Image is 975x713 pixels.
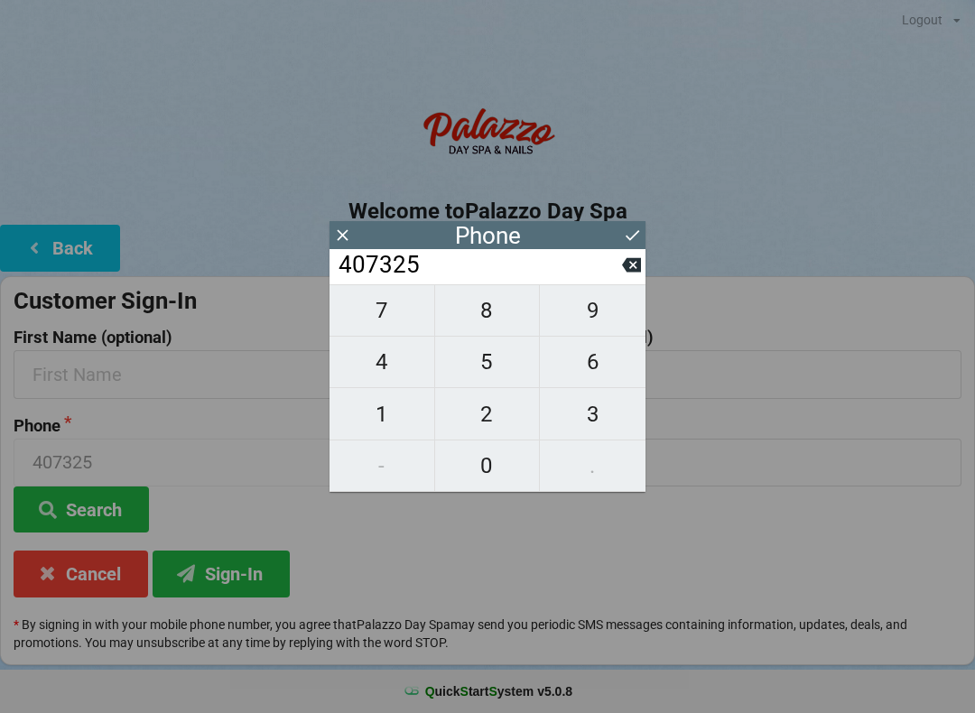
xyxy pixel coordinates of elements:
span: 8 [435,292,540,329]
span: 7 [330,292,434,329]
span: 5 [435,343,540,381]
button: 6 [540,337,645,388]
button: 8 [435,284,541,337]
span: 3 [540,395,645,433]
div: Phone [455,227,521,245]
span: 1 [330,395,434,433]
button: 3 [540,388,645,440]
span: 6 [540,343,645,381]
button: 7 [330,284,435,337]
button: 2 [435,388,541,440]
span: 9 [540,292,645,329]
button: 1 [330,388,435,440]
span: 4 [330,343,434,381]
button: 0 [435,440,541,492]
span: 2 [435,395,540,433]
button: 4 [330,337,435,388]
span: 0 [435,447,540,485]
button: 9 [540,284,645,337]
button: 5 [435,337,541,388]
